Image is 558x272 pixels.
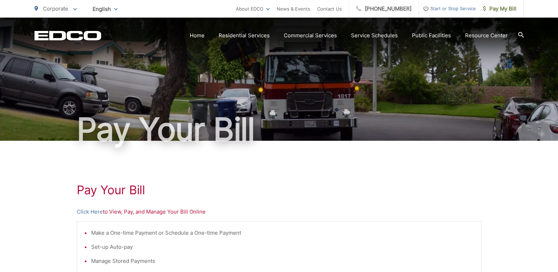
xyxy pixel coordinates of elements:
[43,5,68,12] span: Corporate
[351,31,398,40] a: Service Schedules
[87,3,123,15] span: English
[91,243,474,251] li: Set-up Auto-pay
[190,31,205,40] a: Home
[91,229,474,237] li: Make a One-time Payment or Schedule a One-time Payment
[35,112,524,147] h1: Pay Your Bill
[35,31,101,40] a: EDCD logo. Return to the homepage.
[412,31,451,40] a: Public Facilities
[77,208,482,216] p: to View, Pay, and Manage Your Bill Online
[219,31,270,40] a: Residential Services
[465,31,508,40] a: Resource Center
[277,5,310,13] a: News & Events
[77,208,103,216] a: Click Here
[284,31,337,40] a: Commercial Services
[77,183,482,197] h1: Pay Your Bill
[91,257,474,265] li: Manage Stored Payments
[236,5,270,13] a: About EDCO
[483,5,516,13] span: Pay My Bill
[317,5,342,13] a: Contact Us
